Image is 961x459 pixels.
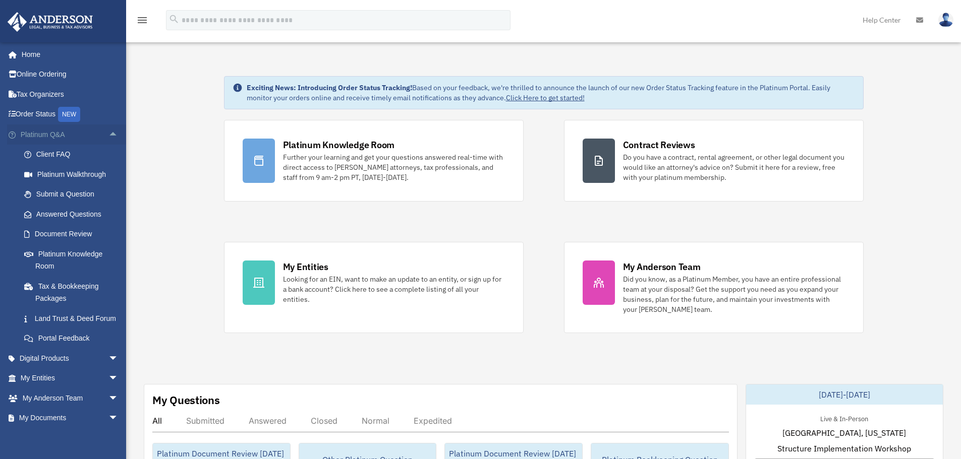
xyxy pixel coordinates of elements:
[283,152,505,182] div: Further your learning and get your questions answered real-time with direct access to [PERSON_NAM...
[136,14,148,26] i: menu
[812,413,876,423] div: Live & In-Person
[168,14,180,25] i: search
[623,139,695,151] div: Contract Reviews
[108,368,129,389] span: arrow_drop_down
[7,84,134,104] a: Tax Organizers
[14,276,134,308] a: Tax & Bookkeeping Packages
[247,83,412,92] strong: Exciting News: Introducing Order Status Tracking!
[782,427,906,439] span: [GEOGRAPHIC_DATA], [US_STATE]
[14,308,134,329] a: Land Trust & Deed Forum
[564,120,864,202] a: Contract Reviews Do you have a contract, rental agreement, or other legal document you would like...
[283,139,395,151] div: Platinum Knowledge Room
[283,274,505,304] div: Looking for an EIN, want to make an update to an entity, or sign up for a bank account? Click her...
[506,93,585,102] a: Click Here to get started!
[14,204,134,224] a: Answered Questions
[7,44,129,64] a: Home
[777,442,911,454] span: Structure Implementation Workshop
[186,416,224,426] div: Submitted
[14,244,134,276] a: Platinum Knowledge Room
[564,242,864,333] a: My Anderson Team Did you know, as a Platinum Member, you have an entire professional team at your...
[311,416,337,426] div: Closed
[938,13,953,27] img: User Pic
[7,104,134,125] a: Order StatusNEW
[108,408,129,429] span: arrow_drop_down
[746,384,943,405] div: [DATE]-[DATE]
[362,416,389,426] div: Normal
[224,242,524,333] a: My Entities Looking for an EIN, want to make an update to an entity, or sign up for a bank accoun...
[623,152,845,182] div: Do you have a contract, rental agreement, or other legal document you would like an attorney's ad...
[414,416,452,426] div: Expedited
[623,260,701,273] div: My Anderson Team
[7,348,134,368] a: Digital Productsarrow_drop_down
[249,416,287,426] div: Answered
[14,224,134,244] a: Document Review
[14,164,134,184] a: Platinum Walkthrough
[136,18,148,26] a: menu
[152,416,162,426] div: All
[7,388,134,408] a: My Anderson Teamarrow_drop_down
[7,368,134,388] a: My Entitiesarrow_drop_down
[108,348,129,369] span: arrow_drop_down
[7,64,134,85] a: Online Ordering
[108,388,129,409] span: arrow_drop_down
[224,120,524,202] a: Platinum Knowledge Room Further your learning and get your questions answered real-time with dire...
[14,145,134,165] a: Client FAQ
[108,124,129,145] span: arrow_drop_up
[7,408,134,428] a: My Documentsarrow_drop_down
[7,124,134,145] a: Platinum Q&Aarrow_drop_up
[14,184,134,205] a: Submit a Question
[5,12,96,32] img: Anderson Advisors Platinum Portal
[58,107,80,122] div: NEW
[14,329,134,349] a: Portal Feedback
[283,260,328,273] div: My Entities
[152,392,220,408] div: My Questions
[247,83,855,103] div: Based on your feedback, we're thrilled to announce the launch of our new Order Status Tracking fe...
[623,274,845,314] div: Did you know, as a Platinum Member, you have an entire professional team at your disposal? Get th...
